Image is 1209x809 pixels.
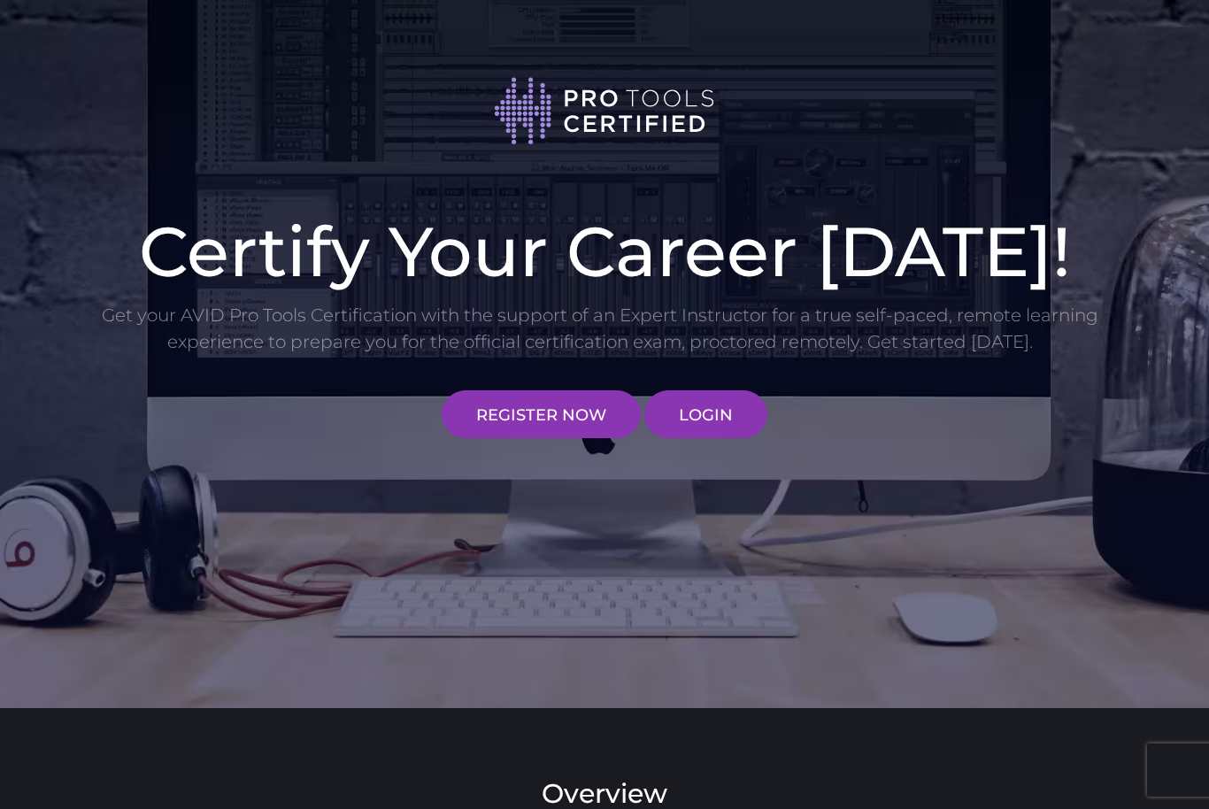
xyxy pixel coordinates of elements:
[100,302,1100,355] p: Get your AVID Pro Tools Certification with the support of an Expert Instructor for a true self-pa...
[442,390,641,438] a: REGISTER NOW
[100,781,1109,807] h2: Overview
[644,390,767,438] a: LOGIN
[494,75,715,147] img: Pro Tools Certified logo
[100,217,1109,286] h1: Certify Your Career [DATE]!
